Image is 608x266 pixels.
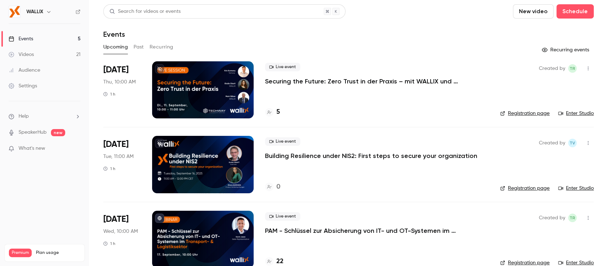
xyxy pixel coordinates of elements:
[276,107,280,117] h4: 5
[265,152,477,160] a: Building Resilience under NIS2: First steps to secure your organization
[556,4,594,19] button: Schedule
[265,63,300,71] span: Live event
[570,139,575,147] span: TV
[9,6,20,17] img: WALLIX
[500,185,550,192] a: Registration page
[558,110,594,117] a: Enter Studio
[265,77,479,86] a: Securing the Future: Zero Trust in der Praxis – mit WALLIX und Techway
[72,145,80,152] iframe: Noticeable Trigger
[103,139,129,150] span: [DATE]
[51,129,65,136] span: new
[150,41,173,53] button: Recurring
[103,91,115,97] div: 1 h
[103,41,128,53] button: Upcoming
[513,4,554,19] button: New video
[103,64,129,76] span: [DATE]
[9,249,32,257] span: Premium
[570,64,575,73] span: TR
[265,137,300,146] span: Live event
[9,113,80,120] li: help-dropdown-opener
[568,64,577,73] span: Thomas Reinhard
[19,129,47,136] a: SpeakerHub
[103,153,134,160] span: Tue, 11:00 AM
[570,214,575,222] span: TR
[109,8,181,15] div: Search for videos or events
[539,64,565,73] span: Created by
[103,241,115,246] div: 1 h
[103,228,138,235] span: Wed, 10:00 AM
[19,113,29,120] span: Help
[9,67,40,74] div: Audience
[103,136,141,193] div: Sep 16 Tue, 11:00 AM (Europe/Paris)
[103,61,141,118] div: Sep 11 Thu, 10:00 AM (Europe/Paris)
[265,107,280,117] a: 5
[134,41,144,53] button: Past
[558,185,594,192] a: Enter Studio
[265,226,479,235] a: PAM - Schlüssel zur Absicherung von IT- und OT-Systemen im Transport- & Logistiksektor
[103,78,136,86] span: Thu, 10:00 AM
[265,212,300,221] span: Live event
[265,182,280,192] a: 0
[500,110,550,117] a: Registration page
[103,214,129,225] span: [DATE]
[568,214,577,222] span: Thomas Reinhard
[19,145,45,152] span: What's new
[103,30,125,39] h1: Events
[539,214,565,222] span: Created by
[9,51,34,58] div: Videos
[9,82,37,89] div: Settings
[276,182,280,192] h4: 0
[36,250,80,256] span: Plan usage
[568,139,577,147] span: Thu Vu
[103,166,115,172] div: 1 h
[539,44,594,56] button: Recurring events
[539,139,565,147] span: Created by
[9,35,33,42] div: Events
[26,8,43,15] h6: WALLIX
